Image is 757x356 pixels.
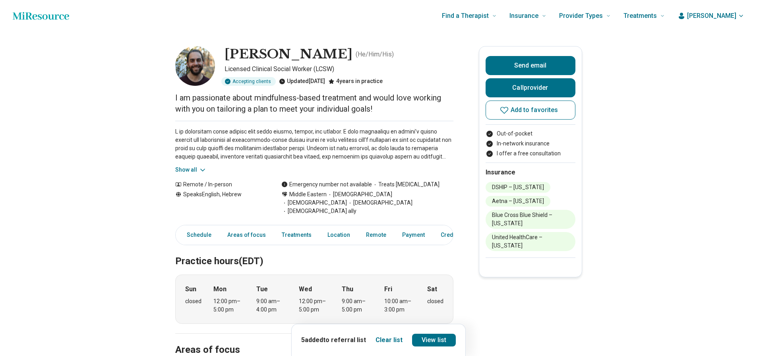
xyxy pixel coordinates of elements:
[509,10,538,21] span: Insurance
[361,227,391,243] a: Remote
[384,297,415,314] div: 10:00 am – 3:00 pm
[427,284,437,294] strong: Sat
[256,297,287,314] div: 9:00 am – 4:00 pm
[372,180,439,189] span: Treats [MEDICAL_DATA]
[175,128,453,161] p: L ip dolorsitam conse adipisc elit seddo eiusmo, tempor, inc utlabor. E dolo magnaaliqu en admini...
[342,284,353,294] strong: Thu
[175,166,207,174] button: Show all
[277,227,316,243] a: Treatments
[281,199,347,207] span: [DEMOGRAPHIC_DATA]
[175,180,265,189] div: Remote / In-person
[342,297,372,314] div: 9:00 am – 5:00 pm
[323,227,355,243] a: Location
[281,180,372,189] div: Emergency number not available
[678,11,744,21] button: [PERSON_NAME]
[279,77,325,86] div: Updated [DATE]
[185,284,196,294] strong: Sun
[225,64,453,74] p: Licensed Clinical Social Worker (LCSW)
[225,46,352,63] h1: [PERSON_NAME]
[299,297,329,314] div: 12:00 pm – 5:00 pm
[486,168,575,177] h2: Insurance
[327,190,392,199] span: [DEMOGRAPHIC_DATA]
[328,77,383,86] div: 4 years in practice
[486,139,575,148] li: In-network insurance
[185,297,201,306] div: closed
[301,335,366,345] p: 5 added
[299,284,312,294] strong: Wed
[486,196,550,207] li: Aetna – [US_STATE]
[486,130,575,158] ul: Payment options
[442,10,489,21] span: Find a Therapist
[323,336,366,344] span: to referral list
[511,107,558,113] span: Add to favorites
[221,77,276,86] div: Accepting clients
[559,10,603,21] span: Provider Types
[177,227,216,243] a: Schedule
[486,101,575,120] button: Add to favorites
[436,227,476,243] a: Credentials
[256,284,268,294] strong: Tue
[13,8,69,24] a: Home page
[384,284,392,294] strong: Fri
[281,207,356,215] span: [DEMOGRAPHIC_DATA] ally
[486,78,575,97] button: Callprovider
[412,334,456,346] a: View list
[213,297,244,314] div: 12:00 pm – 5:00 pm
[486,149,575,158] li: I offer a free consultation
[175,46,215,86] img: Asaf Zemah, Licensed Clinical Social Worker (LCSW)
[687,11,736,21] span: [PERSON_NAME]
[486,56,575,75] button: Send email
[486,210,575,229] li: Blue Cross Blue Shield – [US_STATE]
[376,335,403,345] button: Clear list
[356,50,394,59] p: ( He/Him/His )
[223,227,271,243] a: Areas of focus
[397,227,430,243] a: Payment
[486,182,550,193] li: DSHIP – [US_STATE]
[175,236,453,268] h2: Practice hours (EDT)
[213,284,227,294] strong: Mon
[175,190,265,215] div: Speaks English, Hebrew
[175,275,453,324] div: When does the program meet?
[486,130,575,138] li: Out-of-pocket
[289,190,327,199] span: Middle Eastern
[427,297,443,306] div: closed
[623,10,657,21] span: Treatments
[347,199,412,207] span: [DEMOGRAPHIC_DATA]
[486,232,575,251] li: United HealthCare – [US_STATE]
[175,92,453,114] p: I am passionate about mindfulness-based treatment and would love working with you on tailoring a ...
